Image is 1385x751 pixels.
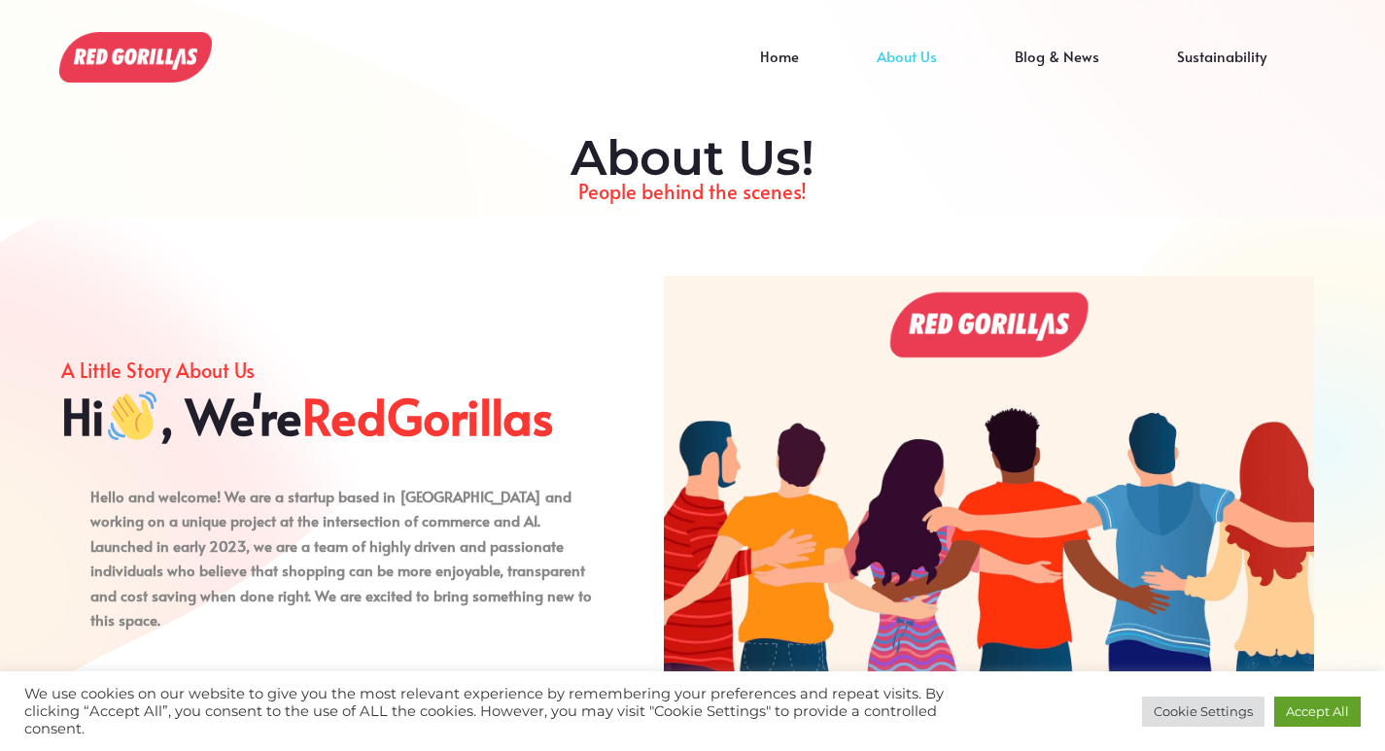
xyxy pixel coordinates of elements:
img: About Us! [664,276,1314,709]
img: 👋 [108,392,156,440]
p: A Little Story About Us [61,354,606,387]
strong: Hello and welcome! We are a startup based in [GEOGRAPHIC_DATA] and working on a unique project at... [90,486,585,605]
a: Cookie Settings [1142,697,1264,727]
a: Blog & News [976,56,1138,85]
a: Sustainability [1138,56,1305,85]
a: Accept All [1274,697,1361,727]
img: About Us! [59,32,212,83]
h2: About Us! [71,129,1315,188]
div: We use cookies on our website to give you the most relevant experience by remembering your prefer... [24,685,960,737]
a: Home [721,56,838,85]
strong: . We are excited to bring something new to this space. [90,585,592,631]
p: People behind the scenes! [71,175,1315,208]
a: About Us [838,56,976,85]
span: RedGorillas [302,387,554,445]
h2: Hi , We're [61,387,606,445]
